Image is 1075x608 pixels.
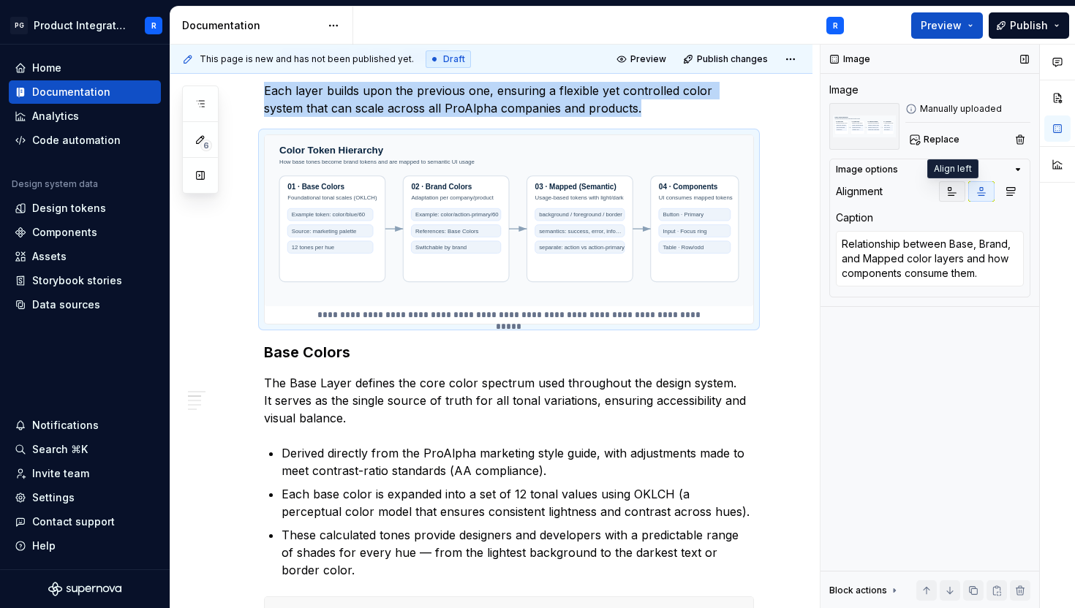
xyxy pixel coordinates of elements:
[32,297,100,312] div: Data sources
[911,12,983,39] button: Preview
[200,53,414,65] span: This page is new and has not been published yet.
[836,184,883,199] div: Alignment
[32,201,106,216] div: Design tokens
[630,53,666,65] span: Preview
[9,197,161,220] a: Design tokens
[282,485,754,520] p: Each base color is expanded into a set of 12 tonal values using OKLCH (a perceptual color model t...
[32,442,88,457] div: Search ⌘K
[829,580,900,601] div: Block actions
[921,18,962,33] span: Preview
[905,129,966,150] button: Replace
[9,293,161,316] a: Data sources
[32,418,99,433] div: Notifications
[182,18,320,33] div: Documentation
[9,462,161,485] a: Invite team
[264,342,754,362] h3: Base Colors
[32,225,97,240] div: Components
[32,61,61,75] div: Home
[829,103,899,150] img: 24212585-5e93-4faf-98b5-4f37bcd94fc8.svg
[924,134,959,145] span: Replace
[264,374,754,427] p: The Base Layer defines the core color spectrum used throughout the design system. It serves as th...
[48,582,121,596] svg: Supernova Logo
[32,109,79,123] div: Analytics
[32,133,121,148] div: Code automation
[697,53,768,65] span: Publish changes
[443,53,465,65] span: Draft
[12,178,98,190] div: Design system data
[836,164,898,175] div: Image options
[9,56,161,80] a: Home
[612,49,673,69] button: Preview
[9,510,161,533] button: Contact support
[9,486,161,509] a: Settings
[9,534,161,558] button: Help
[264,82,754,117] p: Each layer builds upon the previous one, ensuring a flexible yet controlled color system that can...
[9,269,161,292] a: Storybook stories
[10,17,28,34] div: PG
[9,245,161,268] a: Assets
[34,18,127,33] div: Product Integration
[32,466,89,481] div: Invite team
[9,221,161,244] a: Components
[9,104,161,128] a: Analytics
[927,159,978,178] div: Align left
[836,164,1024,175] button: Image options
[200,140,212,151] span: 6
[829,83,859,97] div: Image
[833,20,838,31] div: R
[282,526,754,579] p: These calculated tones provide designers and developers with a predictable range of shades for ev...
[9,414,161,437] button: Notifications
[32,514,115,529] div: Contact support
[3,9,167,41] button: PGProduct IntegrationR
[32,539,56,553] div: Help
[905,103,1030,115] div: Manually uploaded
[9,129,161,152] a: Code automation
[989,12,1069,39] button: Publish
[836,231,1024,286] textarea: Relationship between Base, Brand, and Mapped color layers and how components consume them.
[9,438,161,461] button: Search ⌘K
[32,273,122,288] div: Storybook stories
[151,20,156,31] div: R
[265,135,753,306] img: 24212585-5e93-4faf-98b5-4f37bcd94fc8.svg
[1010,18,1048,33] span: Publish
[679,49,774,69] button: Publish changes
[9,80,161,104] a: Documentation
[32,249,67,264] div: Assets
[836,210,873,225] div: Caption
[829,585,887,596] div: Block actions
[32,490,75,505] div: Settings
[282,444,754,479] p: Derived directly from the ProAlpha marketing style guide, with adjustments made to meet contrast-...
[32,85,110,99] div: Documentation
